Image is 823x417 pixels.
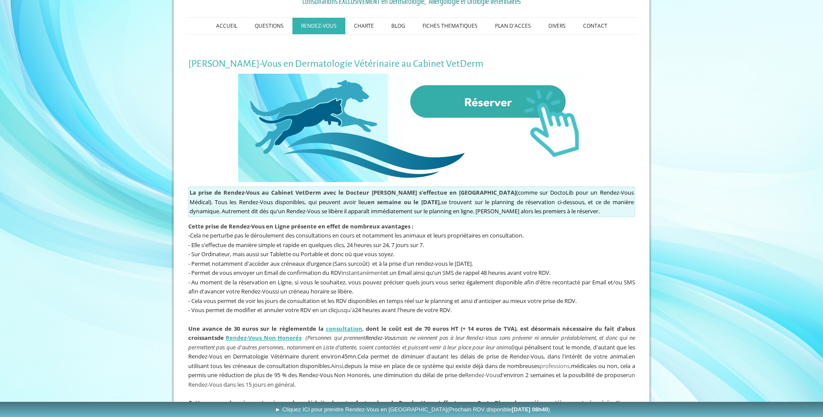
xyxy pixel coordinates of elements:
span: un Rendez-Vous dans les 15 jours en général [188,371,635,388]
span: (Prochain RDV disponible ) [447,406,550,413]
a: PLAN D'ACCES [486,18,540,34]
span: Ainsi, [331,362,344,370]
em: (Personnes qui prennent mais ne viennent pas à leur Rendez-Vous sans prévenir ni annuler préalabl... [188,334,635,351]
span: - Au moment de la réservation en Ligne, si vous le souhaitez, vous pouvez préciser quels jours vo... [188,278,635,296]
span: en utilisant tous les créneaux de consultation disponibles. depuis la mise en place de ce système... [188,352,635,388]
span: Cela ne perturbe pas le déroulement des consultations en cours et notamment les animaux et leurs ... [190,231,524,239]
b: règlement [279,325,309,332]
strong: s'effectue par Carte Bleue de manière entièrement sécurisée [436,399,613,407]
span: Cette p [188,222,413,230]
span: Cela permet de diminuer d'autant les délais de prise de Rendez-Vous, [357,352,545,360]
span: si un créneau horaire se libère [275,287,352,295]
span: instantanément [341,269,383,277]
a: FICHES THEMATIQUES [414,18,486,34]
span: - Cela vous permet de voir les jours de consultation et les RDV disponibles en temps réel sur le ... [188,297,577,305]
b: Une avance de 30 euros sur le [188,325,277,332]
strong: dont le coût est [366,325,413,332]
span: - Sur Ordinateur, mais aussi sur Tablette ou Portable et donc où que vous soyez. [188,250,394,258]
span: - [188,231,190,239]
span: Rendez-Vous [365,334,396,342]
span: dans l'intérêt de votre animal, [548,352,629,360]
a: consultation [326,325,362,332]
span: Rendez-Vous [465,371,499,379]
span: , [188,399,613,407]
a: BLOG [383,18,414,34]
span: , [188,325,635,342]
span: de [217,334,224,342]
a: QUESTIONS [246,18,292,34]
img: Rendez-Vous en Ligne au Cabinet VetDerm [238,74,585,182]
span: professions, [540,362,571,370]
span: ► Cliquez ICI pour prendre Rendez-Vous en [GEOGRAPHIC_DATA] [275,406,550,413]
a: CHARTE [345,18,383,34]
b: de la [309,325,324,332]
span: qui sera donc déduite de votre facture [266,399,377,407]
span: (comme [190,189,538,196]
b: [DATE] 08h40 [512,406,548,413]
span: - Elle s'effectue de manière simple et rapide en quelques clics, 24 heures sur 24, 7 jours sur 7. [188,241,424,249]
a: Rendez-Vous Non Honorés [226,334,302,342]
strong: Cette avance de paiement, lors du Rendez-Vous [188,399,435,407]
span: . Si vous avez une mutuelle pour votre animal, une facture globale vous sera faite et cette avanc... [188,399,635,416]
a: ACCUEIL [207,18,246,34]
span: - Vous permet de modifier et annuler votre RDV en un clic 24 heures avant l'heure de votre RDV. [188,306,452,314]
span: rise de Rendez-Vous en Ligne présente en effet de nombreux avantages : [209,222,413,230]
span: . [352,287,353,295]
span: - Permet notamment d'accéder aux créneaux d’urgence (Sans surcoût) et à la prise d'un rendez-vous... [188,260,473,267]
strong: La prise de Rendez-Vous au Cabinet VetDerm avec le Docteur [PERSON_NAME] s'effectue en [GEOGRAPHI... [190,189,516,196]
span: - Permet de vous envoyer un Email de confirmation du RDV et un Email ainsi qu'un SMS de rappel 48... [188,269,551,277]
span: jusqu'à [336,306,355,314]
a: DIVERS [540,18,574,34]
span: sur DoctoLib pour un Rendez-Vous Médical). Tous les Rendez-Vous disponibles, qui peuvent avoir lieu [190,189,634,206]
a: CONTACT [574,18,616,34]
span: en semaine ou le [DATE], [367,198,441,206]
span: 45 [341,352,348,360]
a: RENDEZ-VOUS [292,18,345,34]
h1: [PERSON_NAME]-Vous en Dermatologie Vétérinaire au Cabinet VetDerm [188,59,635,69]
